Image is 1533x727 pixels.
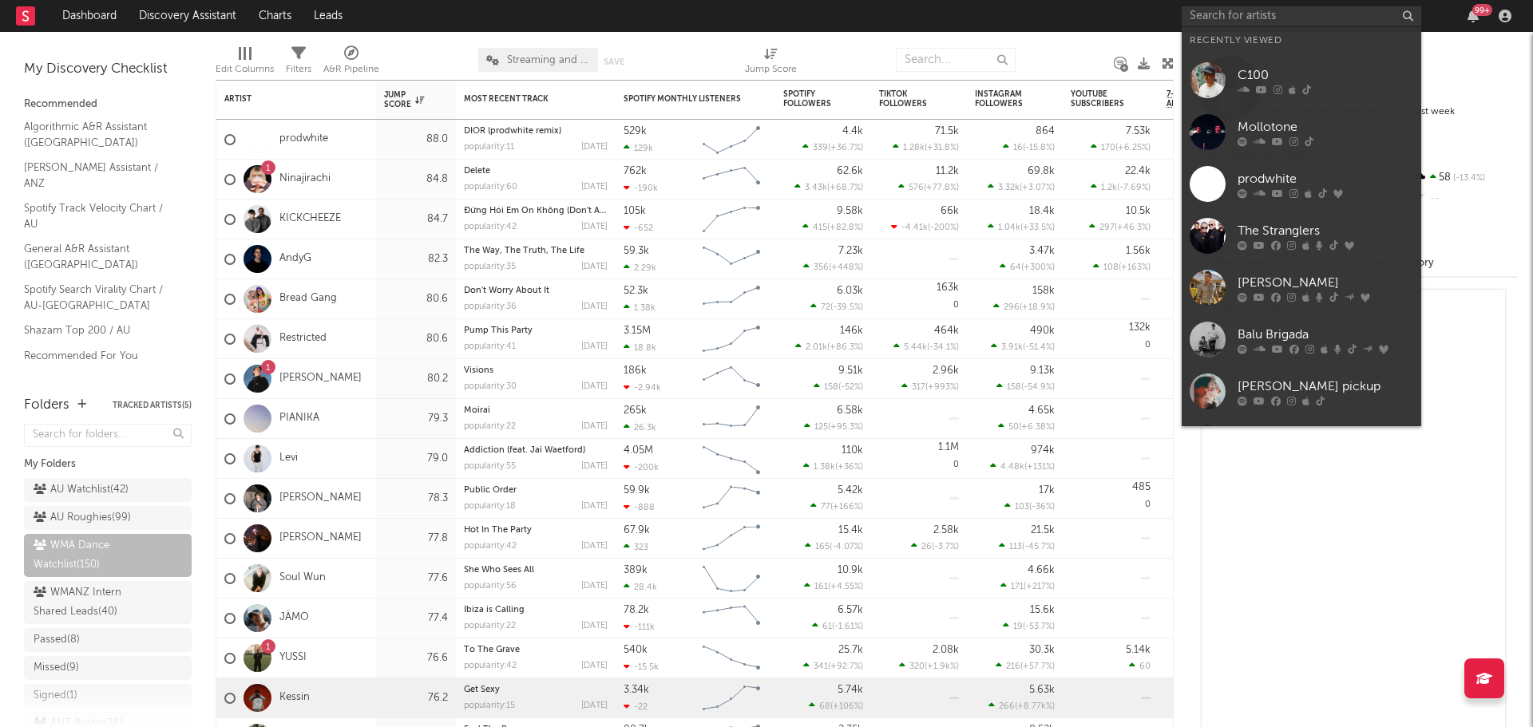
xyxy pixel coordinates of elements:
div: 1.38k [624,302,656,313]
span: -51.4 % [1025,343,1052,352]
a: Bread Gang [279,292,337,306]
div: 129k [624,143,653,153]
div: 59.9k [624,485,650,496]
svg: Chart title [695,200,767,239]
div: 11.2k [936,166,959,176]
div: Edit Columns [216,40,274,86]
a: [PERSON_NAME] Assistant / ANZ [24,159,176,192]
div: ( ) [1004,501,1055,512]
svg: Chart title [695,479,767,519]
a: JÄMO [279,611,309,625]
div: My Discovery Checklist [24,60,192,79]
div: -652 [624,223,653,233]
div: ( ) [898,182,959,192]
div: Moirai [464,406,608,415]
span: 77 [821,503,830,512]
a: Kitty of the Valley [1182,417,1421,469]
div: 67.9k [624,525,650,535]
a: Kessin [279,691,310,705]
div: ( ) [1003,142,1055,152]
span: +46.3 % [1117,223,1148,232]
a: Signed(1) [24,684,192,708]
div: popularity: 35 [464,263,516,271]
div: 265k [624,405,647,416]
div: ( ) [993,302,1055,312]
a: Spotify Search Virality Chart / AU-[GEOGRAPHIC_DATA] [24,281,176,314]
span: 356 [814,263,829,272]
div: WMA Dance Watchlist ( 150 ) [34,536,146,575]
div: 79.0 [384,449,448,468]
div: popularity: 30 [464,382,517,391]
div: Filters [286,60,311,79]
div: Instagram Followers [975,89,1031,109]
svg: Chart title [695,120,767,160]
div: The Stranglers [1238,221,1413,240]
div: The Way, The Truth, The Life [464,247,608,255]
span: +993 % [928,383,957,392]
a: Đừng Hỏi Em Ổn Không (Don't Ask If I'm Okay) - Vina Hard [464,207,707,215]
div: [PERSON_NAME] pickup [1238,377,1413,396]
div: 62.6k [837,166,863,176]
div: 52.3k [624,286,648,296]
div: ( ) [996,381,1055,392]
a: Mollotone [1182,106,1421,158]
div: popularity: 11 [464,143,514,152]
div: 71.5k [935,126,959,136]
div: Spotify Monthly Listeners [624,94,743,104]
a: Pump This Party [464,326,533,335]
div: Passed ( 8 ) [34,630,80,650]
div: DIOR (prodwhite remix) [464,127,608,136]
div: C100 [1238,65,1413,85]
div: ( ) [794,182,863,192]
div: 132k [1129,322,1151,333]
span: 158 [824,383,838,392]
div: 88.0 [384,130,448,149]
div: 158k [1032,286,1055,296]
span: +95.3 % [830,423,861,432]
div: 80.2 [384,369,448,389]
div: Don't Worry About It [464,286,608,295]
div: 82.3 [384,250,448,269]
div: 0 [879,279,959,318]
a: To The Grave [464,646,520,654]
div: 22.4k [1125,166,1151,176]
span: -15.8 % [1025,144,1052,152]
span: -54.9 % [1024,383,1052,392]
div: [DATE] [581,263,608,271]
span: 3.43k [805,184,827,192]
div: -200k [624,462,659,472]
span: +77.8 % [926,184,957,192]
button: Tracked Artists(5) [113,401,192,409]
div: ( ) [802,142,863,152]
a: Don't Worry About It [464,286,549,295]
a: General A&R Assistant ([GEOGRAPHIC_DATA]) [24,240,176,273]
div: 163k [937,283,959,293]
div: ( ) [893,342,959,352]
span: -52 % [841,383,861,392]
div: 1.1M [938,442,959,452]
span: -39.5 % [833,303,861,312]
div: 5.42k [838,485,863,496]
div: 9.13k [1030,365,1055,376]
a: AU Roughies(99) [24,506,192,530]
span: 2.01k [806,343,827,352]
div: 464k [934,326,959,336]
div: Recently Viewed [1190,31,1413,50]
div: Addiction (feat. Jai Waetford) [464,446,608,455]
div: 15.4k [838,525,863,535]
div: ( ) [988,222,1055,232]
div: 80.6 [384,330,448,349]
div: Edit Columns [216,60,274,79]
div: 10.5k [1126,206,1151,216]
div: [DATE] [581,143,608,152]
span: 4.48k [1000,463,1024,472]
span: -7.69 % [1119,184,1148,192]
div: popularity: 55 [464,462,516,471]
div: 17k [1039,485,1055,496]
span: 64 [1010,263,1021,272]
div: 26.3k [624,422,656,433]
span: -4.41k [901,223,928,232]
button: Save [604,57,624,66]
div: 0 [1071,479,1151,518]
div: ( ) [1093,262,1151,272]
